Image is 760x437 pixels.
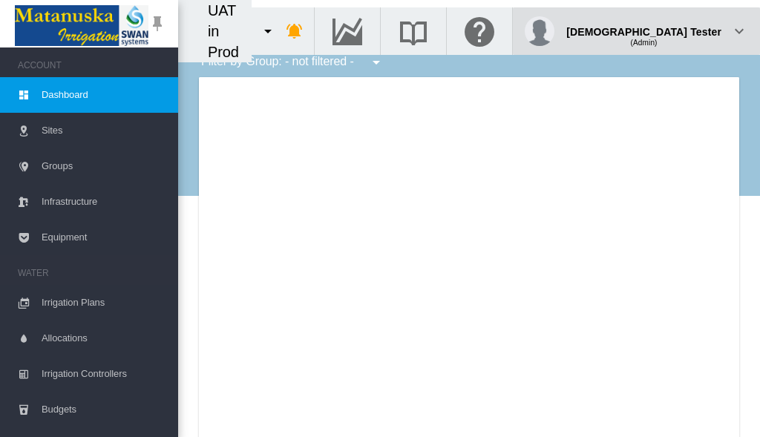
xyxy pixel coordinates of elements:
[42,285,166,321] span: Irrigation Plans
[259,22,277,40] md-icon: icon-menu-down
[566,19,721,33] div: [DEMOGRAPHIC_DATA] Tester
[525,16,554,46] img: profile.jpg
[730,22,748,40] md-icon: icon-chevron-down
[42,77,166,113] span: Dashboard
[42,184,166,220] span: Infrastructure
[18,53,166,77] span: ACCOUNT
[42,148,166,184] span: Groups
[286,22,304,40] md-icon: icon-bell-ring
[631,39,658,47] span: (Admin)
[396,22,431,40] md-icon: Search the knowledge base
[190,47,396,77] div: Filter by Group: - not filtered -
[15,5,148,46] img: Matanuska_LOGO.png
[513,7,760,55] button: [DEMOGRAPHIC_DATA] Tester (Admin) icon-chevron-down
[462,22,497,40] md-icon: Click here for help
[253,16,283,46] button: icon-menu-down
[42,321,166,356] span: Allocations
[18,261,166,285] span: WATER
[330,22,365,40] md-icon: Go to the Data Hub
[42,392,166,427] span: Budgets
[42,356,166,392] span: Irrigation Controllers
[280,16,309,46] button: icon-bell-ring
[367,53,385,71] md-icon: icon-menu-down
[361,47,391,77] button: icon-menu-down
[42,113,166,148] span: Sites
[148,15,166,33] md-icon: icon-pin
[42,220,166,255] span: Equipment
